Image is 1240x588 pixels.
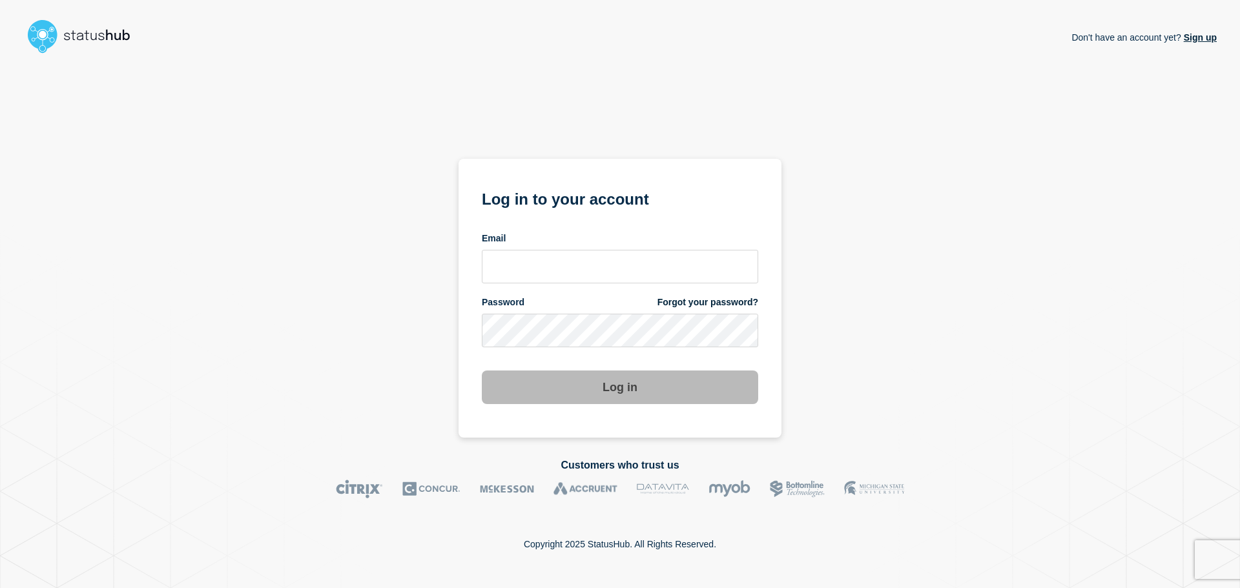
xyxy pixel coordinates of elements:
[482,186,758,210] h1: Log in to your account
[23,460,1217,471] h2: Customers who trust us
[23,15,146,57] img: StatusHub logo
[637,480,689,498] img: DataVita logo
[482,314,758,347] input: password input
[482,250,758,283] input: email input
[770,480,825,498] img: Bottomline logo
[402,480,460,498] img: Concur logo
[482,232,506,245] span: Email
[480,480,534,498] img: McKesson logo
[482,370,758,404] button: Log in
[1071,22,1217,53] p: Don't have an account yet?
[336,480,383,498] img: Citrix logo
[844,480,904,498] img: MSU logo
[657,296,758,309] a: Forgot your password?
[1181,32,1217,43] a: Sign up
[482,296,524,309] span: Password
[553,480,617,498] img: Accruent logo
[524,539,716,549] p: Copyright 2025 StatusHub. All Rights Reserved.
[708,480,750,498] img: myob logo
